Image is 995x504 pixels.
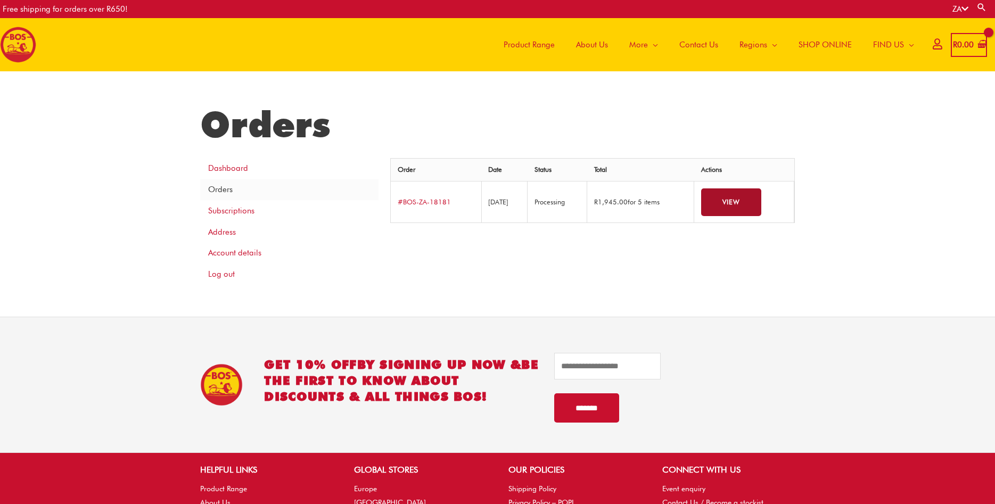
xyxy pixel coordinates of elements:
a: Europe [354,484,377,493]
a: SHOP ONLINE [788,18,862,71]
span: BY SIGNING UP NOW & [357,357,522,371]
h2: OUR POLICIES [508,464,641,476]
span: Contact Us [679,29,718,61]
h2: GLOBAL STORES [354,464,487,476]
span: Order [398,166,415,173]
span: Regions [739,29,767,61]
a: Dashboard [200,158,379,179]
span: Total [594,166,607,173]
a: Subscriptions [200,200,379,221]
span: Date [488,166,502,173]
a: Contact Us [669,18,729,71]
span: SHOP ONLINE [799,29,852,61]
h2: GET 10% OFF be the first to know about discounts & all things BOS! [264,357,539,404]
span: FIND US [873,29,904,61]
a: View order BOS-ZA-18181 [701,188,761,217]
span: About Us [576,29,608,61]
td: for 5 items [587,181,694,222]
span: Product Range [504,29,555,61]
span: R [953,40,957,49]
td: Processing [528,181,587,222]
a: Address [200,221,379,243]
a: ZA [952,4,968,14]
nav: Account pages [200,158,379,285]
a: Account details [200,243,379,264]
h1: Orders [200,103,795,146]
a: About Us [565,18,619,71]
h2: CONNECT WITH US [662,464,795,476]
a: Regions [729,18,788,71]
span: Actions [701,166,722,173]
a: View order number BOS-ZA-18181 [398,198,451,206]
a: Shipping Policy [508,484,556,493]
span: More [629,29,648,61]
a: More [619,18,669,71]
span: R [594,198,598,206]
a: Product Range [493,18,565,71]
a: Log out [200,264,379,285]
a: Search button [976,2,987,12]
span: 1,945.00 [594,198,628,206]
a: Orders [200,179,379,201]
time: [DATE] [488,198,508,206]
h2: HELPFUL LINKS [200,464,333,476]
span: Status [534,166,552,173]
nav: Site Navigation [485,18,925,71]
a: Event enquiry [662,484,705,493]
a: View Shopping Cart, empty [951,33,987,57]
a: Product Range [200,484,247,493]
img: BOS Ice Tea [200,363,243,406]
bdi: 0.00 [953,40,974,49]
